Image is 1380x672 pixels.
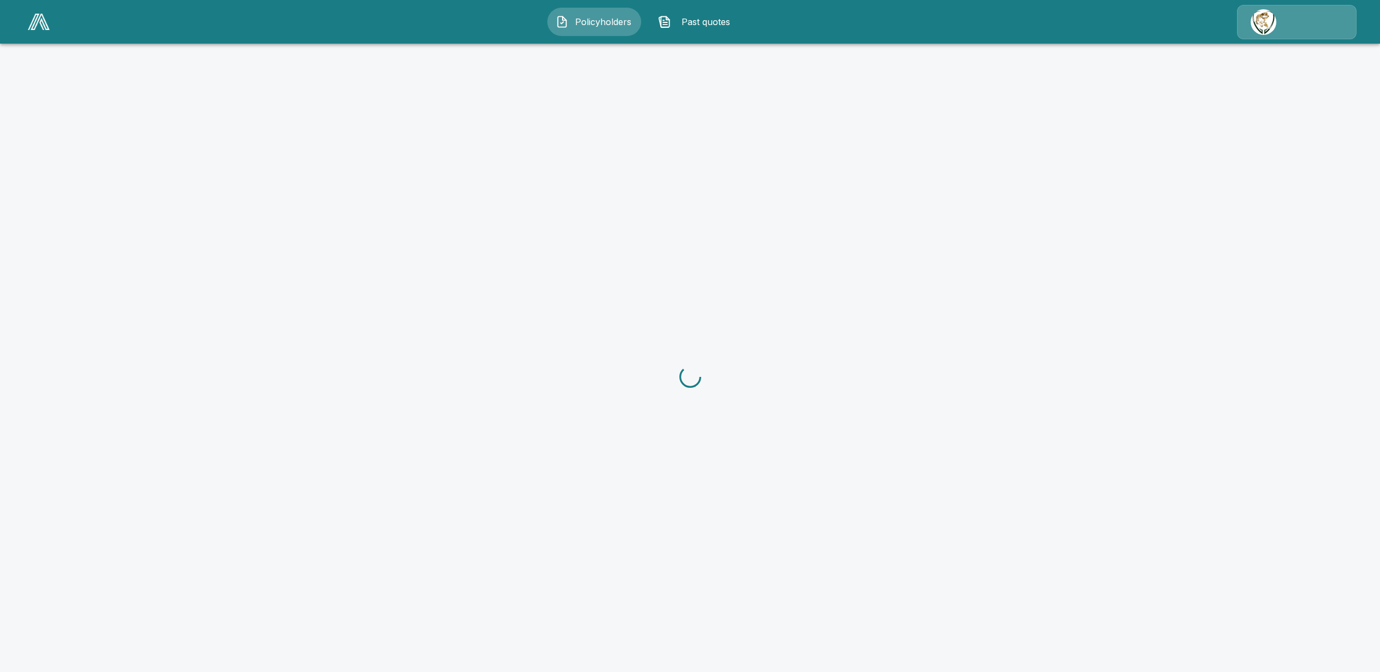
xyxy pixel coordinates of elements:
[650,8,744,36] button: Past quotes IconPast quotes
[573,15,633,28] span: Policyholders
[676,15,736,28] span: Past quotes
[547,8,641,36] button: Policyholders IconPolicyholders
[1251,9,1276,35] img: Agency Icon
[658,15,671,28] img: Past quotes Icon
[555,15,569,28] img: Policyholders Icon
[1237,5,1357,39] a: Agency Icon
[28,14,50,30] img: AA Logo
